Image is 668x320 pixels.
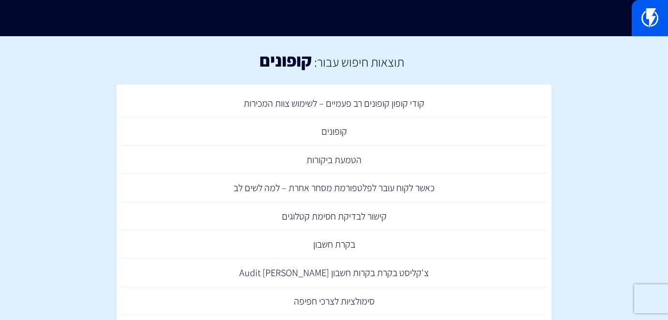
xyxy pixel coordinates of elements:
a: סימולציות לצרכי חפיפה [121,287,547,316]
a: צ'קליסט בקרת בקרות חשבון Audit [PERSON_NAME] [121,259,547,287]
input: חיפוש מהיר... [133,7,534,29]
a: קודי קופון קופונים רב פעמיים – לשימוש צוות המכירות [121,89,547,118]
a: בקרת חשבון [121,230,547,259]
a: כאשר לקוח עובר לפלטפורמת מסחר אחרת – למה לשים לב [121,174,547,202]
a: קישור לבדיקת חסימת קטלוגים [121,202,547,231]
a: הטמעת ביקורות [121,146,547,174]
h2: תוצאות חיפוש עבור: [312,55,404,69]
h1: קופונים [260,51,312,70]
a: קופונים [121,117,547,146]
